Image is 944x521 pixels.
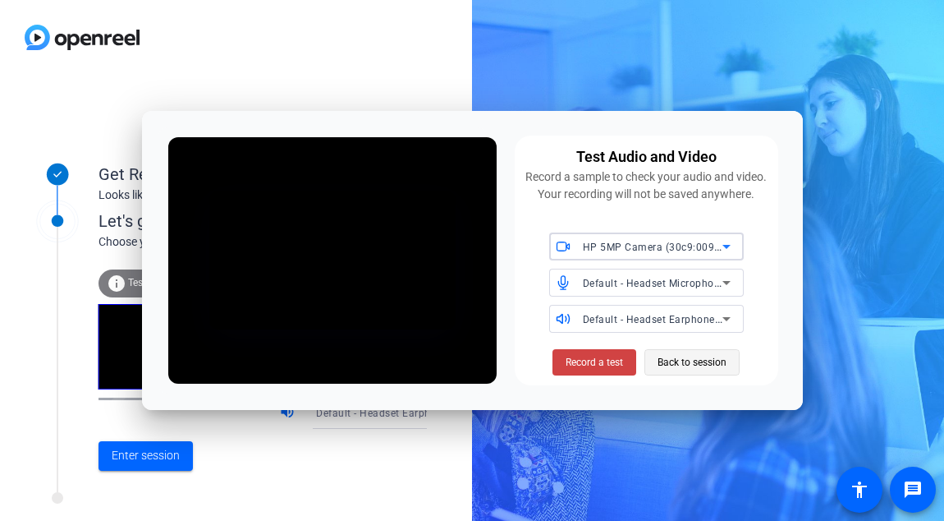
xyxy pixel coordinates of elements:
[112,447,180,464] span: Enter session
[658,347,726,378] span: Back to session
[316,406,630,419] span: Default - Headset Earphone (Logitech H570e Stereo) (046d:0a56)
[583,240,725,253] span: HP 5MP Camera (30c9:0096)
[566,355,623,370] span: Record a test
[903,480,923,500] mat-icon: message
[583,276,907,289] span: Default - Headset Microphone (Logitech H570e Stereo) (046d:0a56)
[99,209,461,233] div: Let's get connected.
[576,145,717,168] div: Test Audio and Video
[279,403,299,423] mat-icon: volume_up
[99,187,427,204] div: Looks like you've been invited to join
[525,168,768,203] div: Record a sample to check your audio and video. Your recording will not be saved anywhere.
[583,312,896,325] span: Default - Headset Earphone (Logitech H570e Stereo) (046d:0a56)
[850,480,869,500] mat-icon: accessibility
[552,349,636,376] button: Record a test
[128,277,242,288] span: Test your audio and video
[644,349,740,376] button: Back to session
[99,233,461,251] div: Choose your settings
[99,162,427,187] div: Get Ready!
[107,274,126,293] mat-icon: info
